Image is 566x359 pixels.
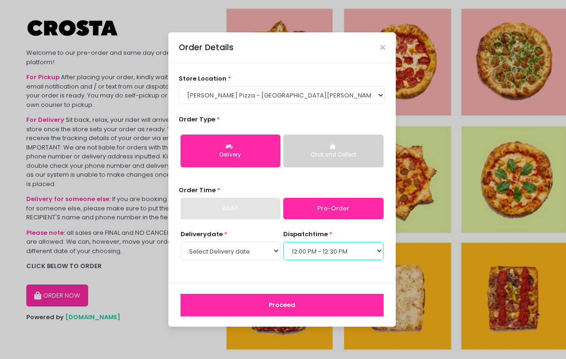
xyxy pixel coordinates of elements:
[283,198,383,219] a: Pre-Order
[181,294,384,316] button: Proceed
[283,135,383,167] button: Click and Collect
[380,45,385,50] button: Close
[283,230,328,239] span: dispatch time
[179,41,234,53] div: Order Details
[179,74,226,83] span: store location
[179,115,215,124] span: Order Type
[179,186,216,194] span: Order Time
[181,230,223,239] span: Delivery date
[187,151,274,159] div: Delivery
[181,135,280,167] button: Delivery
[290,151,377,159] div: Click and Collect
